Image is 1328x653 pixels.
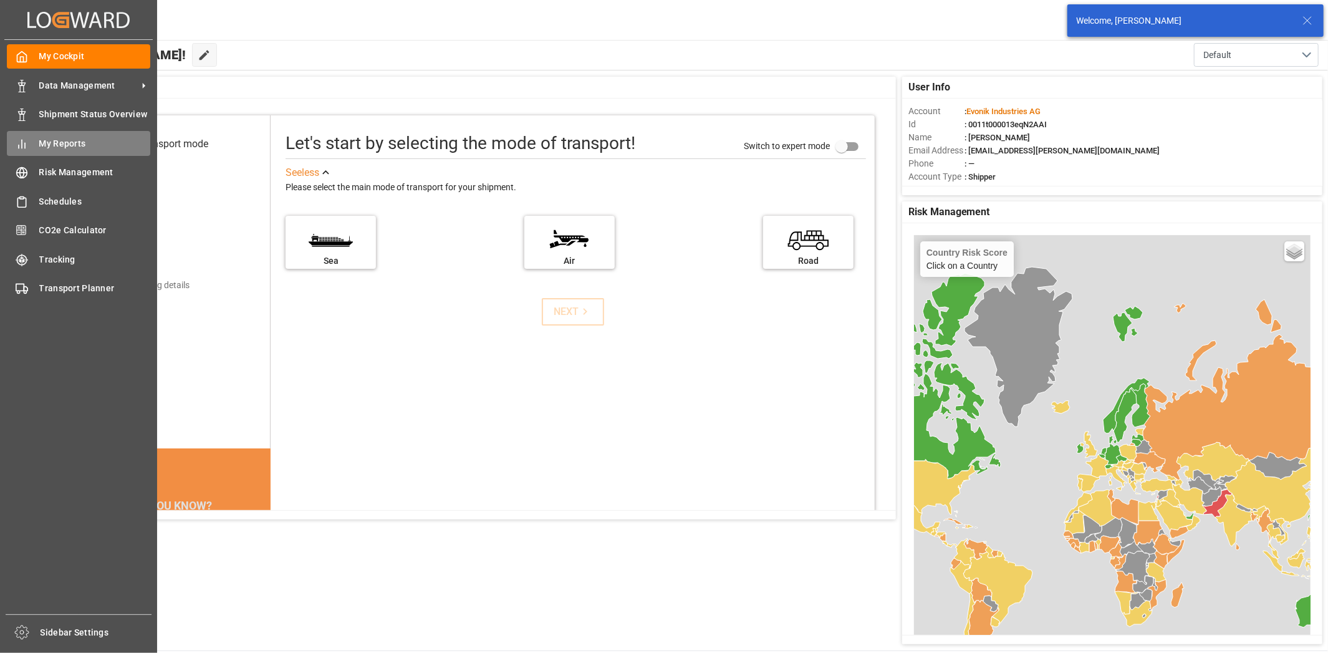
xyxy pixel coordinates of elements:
span: Email Address [908,144,965,157]
span: Phone [908,157,965,170]
span: Switch to expert mode [744,141,830,151]
div: NEXT [554,304,592,319]
span: Shipment Status Overview [39,108,151,121]
span: Hello [PERSON_NAME]! [52,43,186,67]
span: : — [965,159,974,168]
span: : [EMAIL_ADDRESS][PERSON_NAME][DOMAIN_NAME] [965,146,1160,155]
div: DID YOU KNOW? [70,492,271,518]
span: Data Management [39,79,138,92]
span: Schedules [39,195,151,208]
div: Road [769,254,847,268]
a: Tracking [7,247,150,271]
div: Click on a Country [926,248,1008,271]
div: Add shipping details [112,279,190,292]
span: Account Type [908,170,965,183]
a: Layers [1284,241,1304,261]
div: Sea [292,254,370,268]
button: open menu [1194,43,1319,67]
span: Risk Management [39,166,151,179]
span: My Reports [39,137,151,150]
span: : [PERSON_NAME] [965,133,1030,142]
span: : Shipper [965,172,996,181]
a: CO2e Calculator [7,218,150,243]
a: Schedules [7,189,150,213]
span: Id [908,118,965,131]
span: : 0011t000013eqN2AAI [965,120,1047,129]
span: Account [908,105,965,118]
div: Please select the main mode of transport for your shipment. [286,180,865,195]
div: Let's start by selecting the mode of transport! [286,130,635,157]
span: User Info [908,80,950,95]
span: CO2e Calculator [39,224,151,237]
button: NEXT [542,298,604,326]
span: Sidebar Settings [41,626,152,639]
span: My Cockpit [39,50,151,63]
span: Transport Planner [39,282,151,295]
div: Air [531,254,609,268]
span: Risk Management [908,205,990,220]
span: Evonik Industries AG [966,107,1041,116]
div: Welcome, [PERSON_NAME] [1076,14,1291,27]
a: Risk Management [7,160,150,185]
div: See less [286,165,319,180]
span: Name [908,131,965,144]
a: My Cockpit [7,44,150,69]
div: Select transport mode [112,137,208,152]
span: Default [1203,49,1231,62]
a: Shipment Status Overview [7,102,150,127]
span: : [965,107,1041,116]
a: My Reports [7,131,150,155]
h4: Country Risk Score [926,248,1008,258]
span: Tracking [39,253,151,266]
